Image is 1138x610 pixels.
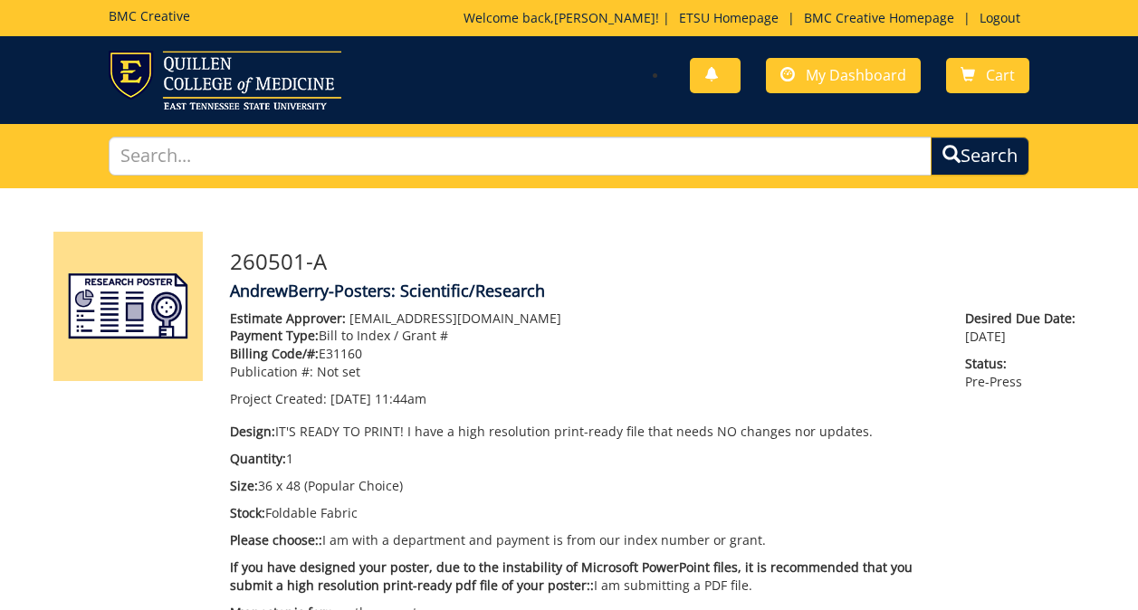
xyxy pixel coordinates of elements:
[230,345,939,363] p: E31160
[230,450,286,467] span: Quantity:
[330,390,426,407] span: [DATE] 11:44am
[230,345,319,362] span: Billing Code/#:
[230,310,346,327] span: Estimate Approver:
[795,9,963,26] a: BMC Creative Homepage
[230,390,327,407] span: Project Created:
[230,450,939,468] p: 1
[965,355,1085,373] span: Status:
[464,9,1029,27] p: Welcome back, ! | | |
[230,310,939,328] p: [EMAIL_ADDRESS][DOMAIN_NAME]
[230,250,1085,273] h3: 260501-A
[230,558,939,595] p: I am submitting a PDF file.
[230,423,275,440] span: Design:
[109,51,341,110] img: ETSU logo
[965,310,1085,346] p: [DATE]
[230,558,913,594] span: If you have designed your poster, due to the instability of Microsoft PowerPoint files, it is rec...
[971,9,1029,26] a: Logout
[109,9,190,23] h5: BMC Creative
[230,327,319,344] span: Payment Type:
[230,504,265,521] span: Stock:
[230,423,939,441] p: IT'S READY TO PRINT! I have a high resolution print-ready file that needs NO changes nor updates.
[230,477,258,494] span: Size:
[230,531,322,548] span: Please choose::
[670,9,788,26] a: ETSU Homepage
[965,355,1085,391] p: Pre-Press
[230,327,939,345] p: Bill to Index / Grant #
[53,232,203,381] img: Product featured image
[965,310,1085,328] span: Desired Due Date:
[109,137,932,176] input: Search...
[230,363,313,380] span: Publication #:
[931,137,1029,176] button: Search
[230,531,939,549] p: I am with a department and payment is from our index number or grant.
[230,504,939,522] p: Foldable Fabric
[946,58,1029,93] a: Cart
[986,65,1015,85] span: Cart
[554,9,655,26] a: [PERSON_NAME]
[230,477,939,495] p: 36 x 48 (Popular Choice)
[230,282,1085,300] h4: AndrewBerry-Posters: Scientific/Research
[317,363,360,380] span: Not set
[766,58,921,93] a: My Dashboard
[806,65,906,85] span: My Dashboard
